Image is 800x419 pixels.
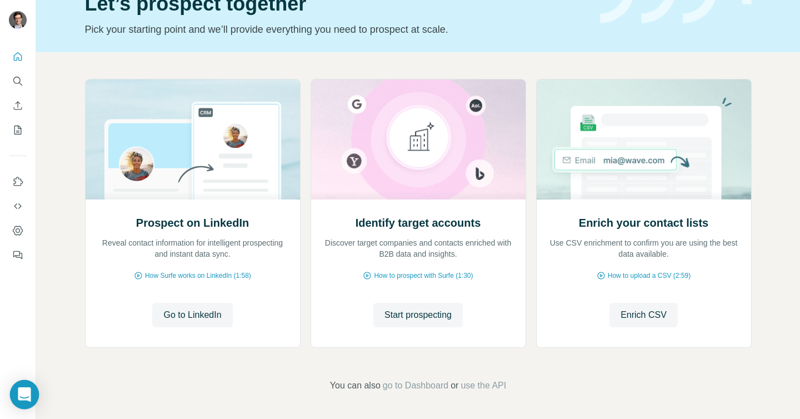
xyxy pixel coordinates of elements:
button: Quick start [9,47,27,67]
p: Pick your starting point and we’ll provide everything you need to prospect at scale. [85,22,587,37]
span: How to prospect with Surfe (1:30) [374,271,473,281]
img: Prospect on LinkedIn [85,79,301,199]
h2: Prospect on LinkedIn [136,215,249,231]
button: Use Surfe API [9,196,27,216]
span: or [451,379,458,392]
button: Start prospecting [373,303,463,327]
img: Enrich your contact lists [536,79,752,199]
div: Open Intercom Messenger [10,380,39,410]
span: Go to LinkedIn [163,308,221,322]
p: Discover target companies and contacts enriched with B2B data and insights. [322,237,514,260]
img: Identify target accounts [311,79,526,199]
button: Feedback [9,245,27,265]
button: Dashboard [9,221,27,241]
span: Start prospecting [384,308,452,322]
span: You can also [330,379,381,392]
p: Reveal contact information for intelligent prospecting and instant data sync. [97,237,289,260]
button: Use Surfe on LinkedIn [9,172,27,192]
span: How Surfe works on LinkedIn (1:58) [145,271,251,281]
span: Enrich CSV [621,308,667,322]
button: My lists [9,120,27,140]
span: How to upload a CSV (2:59) [608,271,691,281]
h2: Identify target accounts [356,215,481,231]
button: use the API [461,379,506,392]
h2: Enrich your contact lists [579,215,708,231]
button: Go to LinkedIn [152,303,232,327]
img: Avatar [9,11,27,29]
button: Enrich CSV [9,96,27,116]
button: go to Dashboard [383,379,448,392]
button: Search [9,71,27,91]
p: Use CSV enrichment to confirm you are using the best data available. [548,237,740,260]
button: Enrich CSV [609,303,678,327]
